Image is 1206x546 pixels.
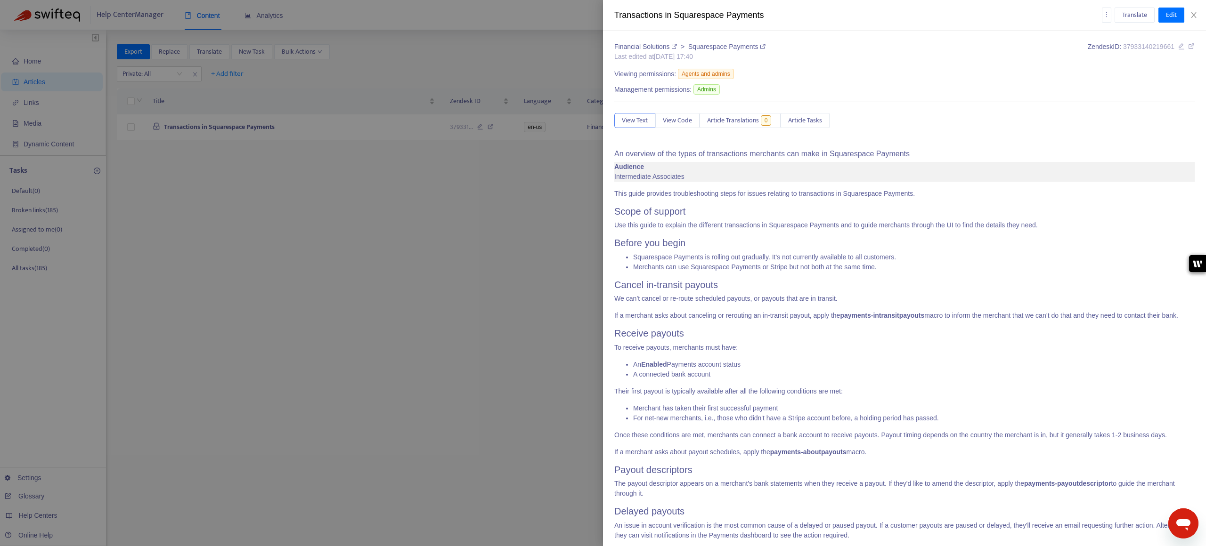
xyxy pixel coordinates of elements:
[614,447,1195,457] p: If a merchant asks about payout schedules, apply the macro.
[614,149,1195,158] h4: An overview of the types of transactions merchants can make in Squarespace Payments
[655,113,700,128] button: View Code
[614,189,1195,199] p: This guide provides troubleshooting steps for issues relating to transactions in Squarespace Paym...
[614,113,655,128] button: View Text
[633,360,1195,369] li: An Payments account status
[614,206,1195,217] h2: Scope of support
[614,464,1195,475] h2: Payout descriptors
[622,115,648,126] span: View Text
[700,113,781,128] button: Article Translations0
[614,311,1195,321] p: If a merchant asks about canceling or rerouting an in-transit payout, apply the macro to inform t...
[1103,11,1110,18] span: more
[614,294,1195,304] p: We can’t cancel or re-route scheduled payouts, or payouts that are in transit.
[614,430,1195,440] p: Once these conditions are met, merchants can connect a bank account to receive payouts. Payout ti...
[614,521,1195,540] p: An issue in account verification is the most common cause of a delayed or paused payout. If a cus...
[614,506,1195,517] h2: Delayed payouts
[840,312,924,319] strong: payments-intransitpayouts
[614,479,1195,498] p: The payout descriptor appears on a merchant's bank statements when they receive a payout. If they...
[1102,8,1111,23] button: more
[678,69,734,79] span: Agents and admins
[781,113,830,128] button: Article Tasks
[614,69,676,79] span: Viewing permissions:
[614,237,1195,249] h2: Before you begin
[633,403,1195,413] li: Merchant has taken their first successful payment
[1187,11,1200,20] button: Close
[614,328,1195,339] h2: Receive payouts
[1166,10,1177,20] span: Edit
[614,279,1195,290] h2: Cancel in-transit payouts
[614,52,766,62] div: Last edited at [DATE] 17:40
[633,369,1195,379] li: A connected bank account
[614,386,1195,396] p: Their first payout is typically available after all the following conditions are met:
[614,172,1195,182] p: Intermediate Associates
[1115,8,1155,23] button: Translate
[1168,508,1198,538] iframe: Button to launch messaging window
[1158,8,1184,23] button: Edit
[633,252,1195,262] li: Squarespace Payments is rolling out gradually. It's not currently available to all customers.
[633,262,1195,272] li: Merchants can use Squarespace Payments or Stripe but not both at the same time.
[1024,480,1111,487] strong: payments-payoutdescriptor
[641,361,667,368] strong: Enabled
[633,413,1195,423] li: For net-new merchants, i.e., those who didn't have a Stripe account before, a holding period has ...
[614,43,679,50] a: Financial Solutions
[614,9,1102,22] div: Transactions in Squarespace Payments
[1190,11,1198,19] span: close
[614,163,644,170] strong: Audience
[614,220,1195,230] p: Use this guide to explain the different transactions in Squarespace Payments and to guide merchan...
[707,115,759,126] span: Article Translations
[770,448,847,456] strong: payments-aboutpayouts
[1122,10,1147,20] span: Translate
[688,43,766,50] a: Squarespace Payments
[788,115,822,126] span: Article Tasks
[693,84,720,95] span: Admins
[663,115,692,126] span: View Code
[614,42,766,52] div: >
[614,85,692,95] span: Management permissions:
[1088,42,1195,62] div: Zendesk ID:
[1123,43,1174,50] span: 37933140219661
[761,115,772,126] span: 0
[614,343,1195,353] p: To receive payouts, merchants must have:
